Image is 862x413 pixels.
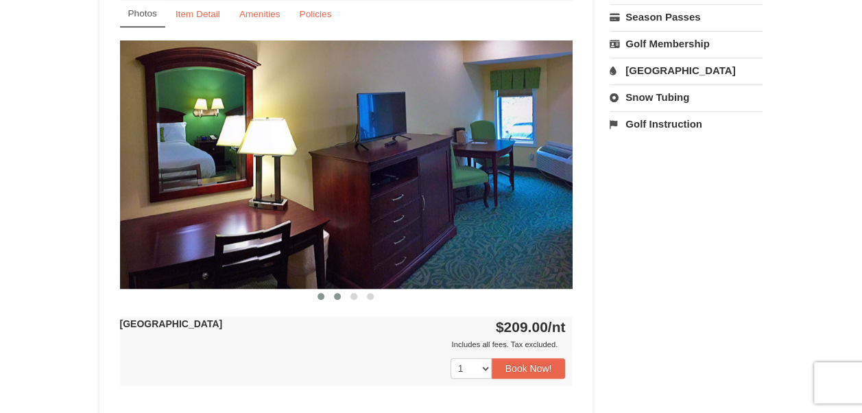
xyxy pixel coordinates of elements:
[120,40,573,288] img: 18876286-39-50e6e3c6.jpg
[610,111,763,137] a: Golf Instruction
[290,1,340,27] a: Policies
[176,9,220,19] small: Item Detail
[230,1,289,27] a: Amenities
[167,1,229,27] a: Item Detail
[299,9,331,19] small: Policies
[128,8,157,19] small: Photos
[610,4,763,29] a: Season Passes
[120,318,223,329] strong: [GEOGRAPHIC_DATA]
[120,338,566,351] div: Includes all fees. Tax excluded.
[610,58,763,83] a: [GEOGRAPHIC_DATA]
[120,1,165,27] a: Photos
[496,319,566,335] strong: $209.00
[239,9,280,19] small: Amenities
[610,31,763,56] a: Golf Membership
[492,358,566,379] button: Book Now!
[610,84,763,110] a: Snow Tubing
[548,319,566,335] span: /nt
